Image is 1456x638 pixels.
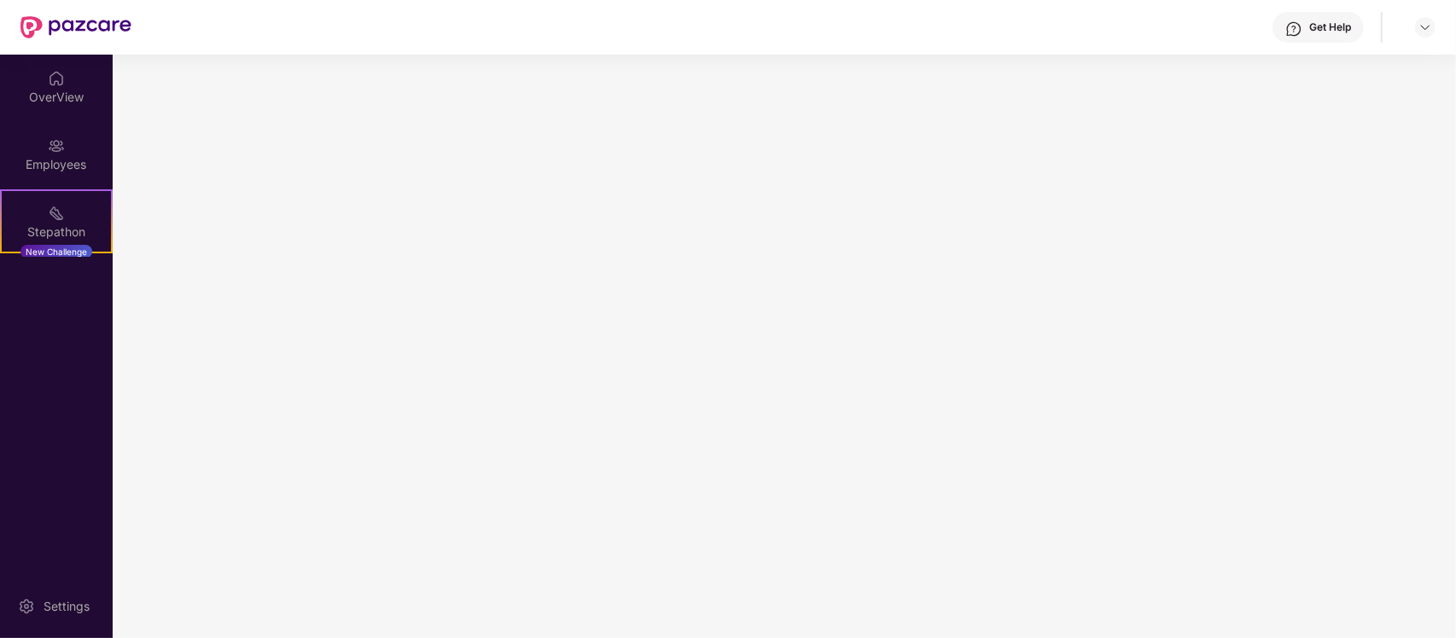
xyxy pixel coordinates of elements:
div: Get Help [1309,20,1351,34]
div: Stepathon [2,223,111,241]
div: New Challenge [20,245,92,258]
img: svg+xml;base64,PHN2ZyBpZD0iSG9tZSIgeG1sbnM9Imh0dHA6Ly93d3cudzMub3JnLzIwMDAvc3ZnIiB3aWR0aD0iMjAiIG... [48,70,65,87]
div: Settings [38,598,95,615]
img: svg+xml;base64,PHN2ZyBpZD0iRHJvcGRvd24tMzJ4MzIiIHhtbG5zPSJodHRwOi8vd3d3LnczLm9yZy8yMDAwL3N2ZyIgd2... [1418,20,1432,34]
img: svg+xml;base64,PHN2ZyBpZD0iU2V0dGluZy0yMHgyMCIgeG1sbnM9Imh0dHA6Ly93d3cudzMub3JnLzIwMDAvc3ZnIiB3aW... [18,598,35,615]
img: svg+xml;base64,PHN2ZyB4bWxucz0iaHR0cDovL3d3dy53My5vcmcvMjAwMC9zdmciIHdpZHRoPSIyMSIgaGVpZ2h0PSIyMC... [48,205,65,222]
img: svg+xml;base64,PHN2ZyBpZD0iRW1wbG95ZWVzIiB4bWxucz0iaHR0cDovL3d3dy53My5vcmcvMjAwMC9zdmciIHdpZHRoPS... [48,137,65,154]
img: svg+xml;base64,PHN2ZyBpZD0iSGVscC0zMngzMiIgeG1sbnM9Imh0dHA6Ly93d3cudzMub3JnLzIwMDAvc3ZnIiB3aWR0aD... [1285,20,1302,38]
img: New Pazcare Logo [20,16,131,38]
